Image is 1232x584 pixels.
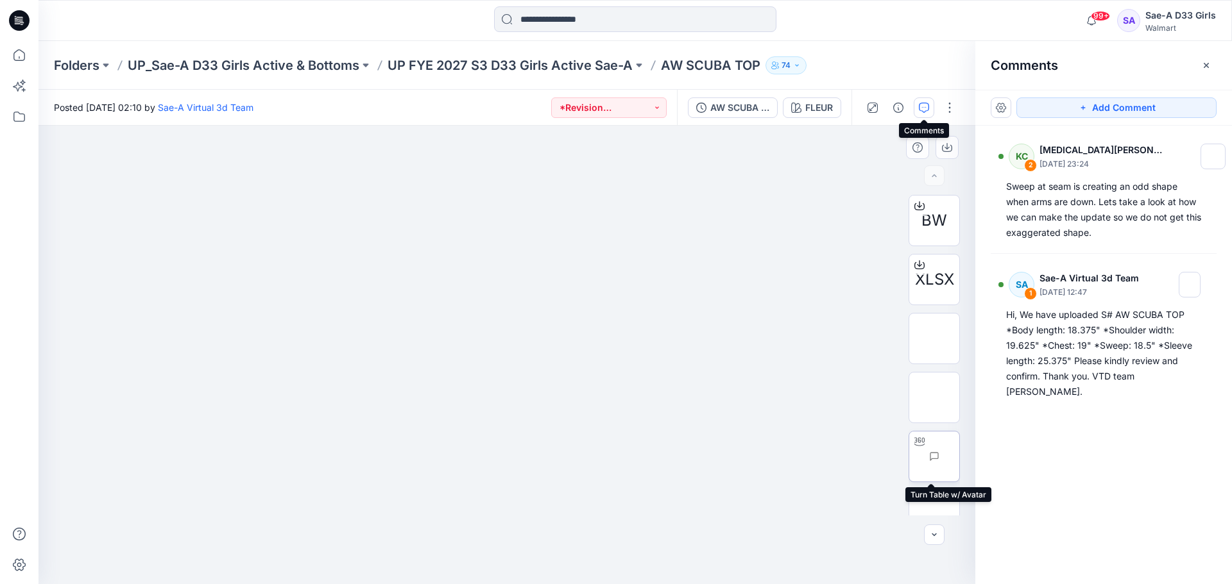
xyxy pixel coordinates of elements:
div: AW SCUBA TOP_REV1_FULL COLORWAYS [710,101,769,115]
a: UP FYE 2027 S3 D33 Girls Active Sae-A [388,56,633,74]
p: Sae-A Virtual 3d Team [1039,271,1143,286]
div: 1 [1024,287,1037,300]
h2: Comments [991,58,1058,73]
button: AW SCUBA TOP_REV1_FULL COLORWAYS [688,97,778,118]
span: 99+ [1091,11,1110,21]
button: FLEUR [783,97,841,118]
button: Add Comment [1016,97,1217,118]
p: AW SCUBA TOP [661,56,760,74]
div: KC [1009,144,1034,169]
p: [DATE] 23:24 [1039,158,1165,171]
p: 74 [782,58,791,72]
span: XLSX [915,268,954,291]
p: [MEDICAL_DATA][PERSON_NAME] [1039,142,1165,158]
span: BW [921,209,947,232]
button: Details [888,97,909,118]
div: FLEUR [805,101,833,115]
a: UP_Sae-A D33 Girls Active & Bottoms [128,56,359,74]
p: [DATE] 12:47 [1039,286,1143,299]
div: SA [1117,9,1140,32]
div: Sweep at seam is creating an odd shape when arms are down. Lets take a look at how we can make th... [1006,179,1201,240]
div: Hi, We have uploaded S# AW SCUBA TOP *Body length: 18.375" *Shoulder width: 19.625" *Chest: 19" *... [1006,307,1201,399]
div: Sae-A D33 Girls [1145,8,1216,23]
div: Walmart [1145,23,1216,33]
span: Posted [DATE] 02:10 by [54,101,253,114]
div: SA [1009,272,1034,297]
div: 2 [1024,159,1037,172]
button: 74 [766,56,807,74]
a: Folders [54,56,99,74]
a: Sae-A Virtual 3d Team [158,102,253,113]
